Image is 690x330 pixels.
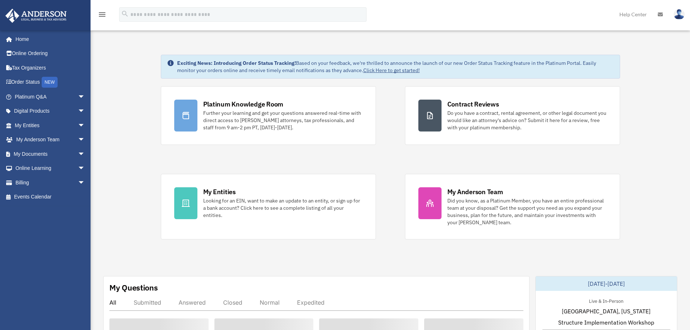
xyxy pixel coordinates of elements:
div: [DATE]-[DATE] [536,276,677,291]
span: arrow_drop_down [78,89,92,104]
span: Structure Implementation Workshop [558,318,654,327]
i: search [121,10,129,18]
a: menu [98,13,106,19]
a: My Entitiesarrow_drop_down [5,118,96,133]
div: Submitted [134,299,161,306]
img: Anderson Advisors Platinum Portal [3,9,69,23]
a: My Anderson Team Did you know, as a Platinum Member, you have an entire professional team at your... [405,174,620,239]
span: arrow_drop_down [78,133,92,147]
a: Tax Organizers [5,60,96,75]
div: My Anderson Team [447,187,503,196]
div: My Questions [109,282,158,293]
img: User Pic [674,9,685,20]
div: Based on your feedback, we're thrilled to announce the launch of our new Order Status Tracking fe... [177,59,614,74]
a: My Documentsarrow_drop_down [5,147,96,161]
div: Do you have a contract, rental agreement, or other legal document you would like an attorney's ad... [447,109,607,131]
div: Live & In-Person [583,297,629,304]
a: Events Calendar [5,190,96,204]
div: Closed [223,299,242,306]
a: Click Here to get started! [363,67,420,74]
strong: Exciting News: Introducing Order Status Tracking! [177,60,296,66]
a: Digital Productsarrow_drop_down [5,104,96,118]
a: Billingarrow_drop_down [5,175,96,190]
span: arrow_drop_down [78,175,92,190]
div: Answered [179,299,206,306]
span: [GEOGRAPHIC_DATA], [US_STATE] [562,307,651,316]
span: arrow_drop_down [78,118,92,133]
div: Looking for an EIN, want to make an update to an entity, or sign up for a bank account? Click her... [203,197,363,219]
div: Further your learning and get your questions answered real-time with direct access to [PERSON_NAM... [203,109,363,131]
a: Online Ordering [5,46,96,61]
div: Normal [260,299,280,306]
a: Platinum Q&Aarrow_drop_down [5,89,96,104]
div: NEW [42,77,58,88]
div: Did you know, as a Platinum Member, you have an entire professional team at your disposal? Get th... [447,197,607,226]
a: Online Learningarrow_drop_down [5,161,96,176]
div: My Entities [203,187,236,196]
a: Home [5,32,92,46]
a: My Anderson Teamarrow_drop_down [5,133,96,147]
a: Order StatusNEW [5,75,96,90]
a: Platinum Knowledge Room Further your learning and get your questions answered real-time with dire... [161,86,376,145]
div: Contract Reviews [447,100,499,109]
div: Expedited [297,299,325,306]
span: arrow_drop_down [78,104,92,119]
div: Platinum Knowledge Room [203,100,284,109]
span: arrow_drop_down [78,147,92,162]
a: Contract Reviews Do you have a contract, rental agreement, or other legal document you would like... [405,86,620,145]
div: All [109,299,116,306]
span: arrow_drop_down [78,161,92,176]
i: menu [98,10,106,19]
a: My Entities Looking for an EIN, want to make an update to an entity, or sign up for a bank accoun... [161,174,376,239]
